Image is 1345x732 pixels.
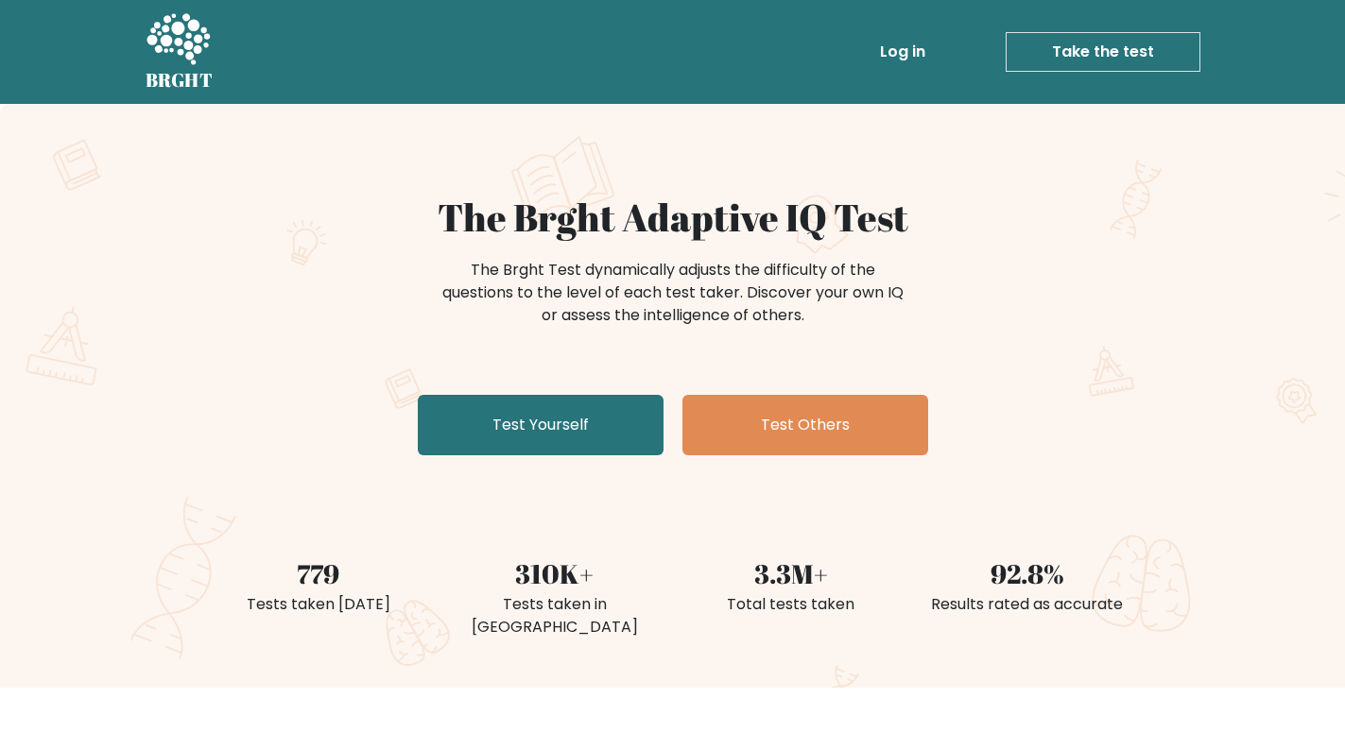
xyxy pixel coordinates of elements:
div: Tests taken in [GEOGRAPHIC_DATA] [448,593,662,638]
a: Test Others [682,395,928,455]
a: Log in [872,33,933,71]
h5: BRGHT [146,69,214,92]
a: BRGHT [146,8,214,96]
div: Total tests taken [684,593,898,616]
a: Test Yourself [418,395,664,455]
div: The Brght Test dynamically adjusts the difficulty of the questions to the level of each test take... [437,259,909,327]
div: Tests taken [DATE] [212,593,425,616]
div: 92.8% [921,553,1134,593]
div: 310K+ [448,553,662,593]
div: 779 [212,553,425,593]
a: Take the test [1006,32,1200,72]
div: 3.3M+ [684,553,898,593]
h1: The Brght Adaptive IQ Test [212,195,1134,240]
div: Results rated as accurate [921,593,1134,616]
